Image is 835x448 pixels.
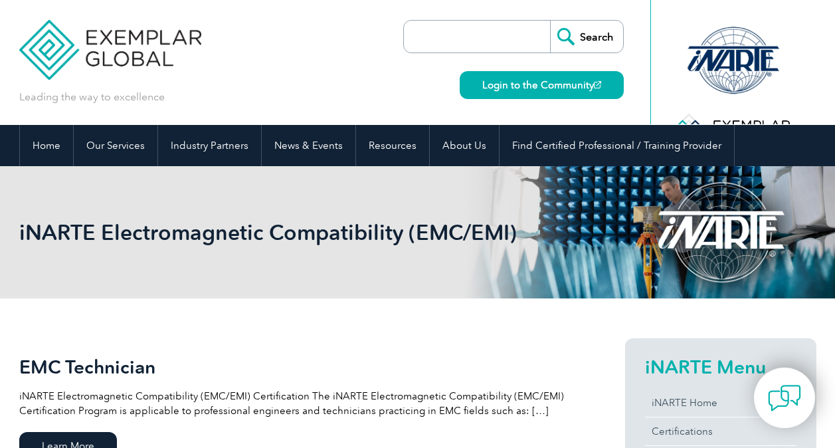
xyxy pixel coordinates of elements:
[19,90,165,104] p: Leading the way to excellence
[460,71,624,99] a: Login to the Community
[645,389,796,417] a: iNARTE Home
[19,389,577,418] p: iNARTE Electromagnetic Compatibility (EMC/EMI) Certification The iNARTE Electromagnetic Compatibi...
[645,356,796,378] h2: iNARTE Menu
[19,219,529,245] h1: iNARTE Electromagnetic Compatibility (EMC/EMI)
[594,81,601,88] img: open_square.png
[430,125,499,166] a: About Us
[19,356,577,378] h2: EMC Technician
[768,382,801,415] img: contact-chat.png
[158,125,261,166] a: Industry Partners
[74,125,157,166] a: Our Services
[550,21,623,53] input: Search
[20,125,73,166] a: Home
[500,125,734,166] a: Find Certified Professional / Training Provider
[645,417,796,445] a: Certifications
[356,125,429,166] a: Resources
[262,125,355,166] a: News & Events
